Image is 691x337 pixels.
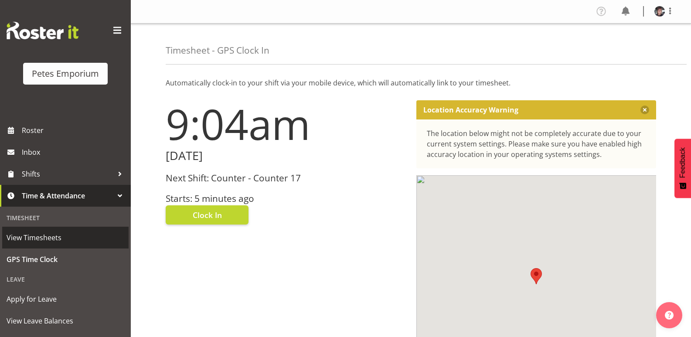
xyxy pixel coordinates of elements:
h4: Timesheet - GPS Clock In [166,45,269,55]
span: Feedback [679,147,687,178]
div: Timesheet [2,209,129,227]
img: help-xxl-2.png [665,311,674,320]
span: View Leave Balances [7,314,124,327]
span: GPS Time Clock [7,253,124,266]
button: Close message [640,106,649,114]
span: Shifts [22,167,113,180]
button: Feedback - Show survey [674,139,691,198]
span: Apply for Leave [7,293,124,306]
h1: 9:04am [166,100,406,147]
div: The location below might not be completely accurate due to your current system settings. Please m... [427,128,646,160]
h3: Starts: 5 minutes ago [166,194,406,204]
span: Inbox [22,146,126,159]
a: View Timesheets [2,227,129,248]
div: Leave [2,270,129,288]
span: Time & Attendance [22,189,113,202]
div: Petes Emporium [32,67,99,80]
a: GPS Time Clock [2,248,129,270]
img: Rosterit website logo [7,22,78,39]
a: Apply for Leave [2,288,129,310]
h2: [DATE] [166,149,406,163]
span: View Timesheets [7,231,124,244]
h3: Next Shift: Counter - Counter 17 [166,173,406,183]
img: michelle-whaleb4506e5af45ffd00a26cc2b6420a9100.png [654,6,665,17]
p: Automatically clock-in to your shift via your mobile device, which will automatically link to you... [166,78,656,88]
span: Roster [22,124,126,137]
button: Clock In [166,205,248,225]
a: View Leave Balances [2,310,129,332]
span: Clock In [193,209,222,221]
p: Location Accuracy Warning [423,106,518,114]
